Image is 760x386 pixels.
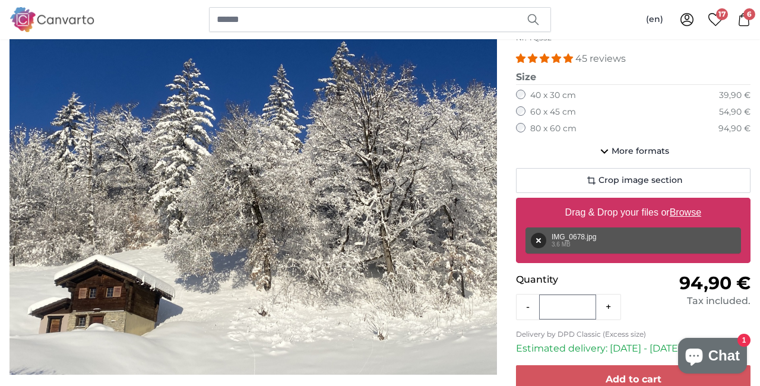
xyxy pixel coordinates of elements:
[679,272,750,294] span: 94,90 €
[530,90,576,102] label: 40 x 30 cm
[516,273,633,287] p: Quantity
[530,123,577,135] label: 80 x 60 cm
[719,106,750,118] div: 54,90 €
[516,140,750,163] button: More formats
[719,90,750,102] div: 39,90 €
[716,8,728,20] span: 17
[516,53,575,64] span: 4.93 stars
[596,295,620,319] button: +
[636,9,673,30] button: (en)
[598,175,683,186] span: Crop image section
[530,106,576,118] label: 60 x 45 cm
[612,145,669,157] span: More formats
[9,9,497,375] div: 1 of 1
[516,330,750,339] p: Delivery by DPD Classic (Excess size)
[743,8,755,20] span: 6
[575,53,626,64] span: 45 reviews
[606,374,661,385] span: Add to cart
[516,70,750,85] legend: Size
[560,201,706,224] label: Drag & Drop your files or
[9,7,95,31] img: Canvarto
[634,294,750,308] div: Tax included.
[674,338,750,376] inbox-online-store-chat: Shopify online store chat
[516,341,750,356] p: Estimated delivery: [DATE] - [DATE]
[9,9,497,375] img: personalised-canvas-print
[718,123,750,135] div: 94,90 €
[517,295,539,319] button: -
[516,168,750,193] button: Crop image section
[670,207,701,217] u: Browse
